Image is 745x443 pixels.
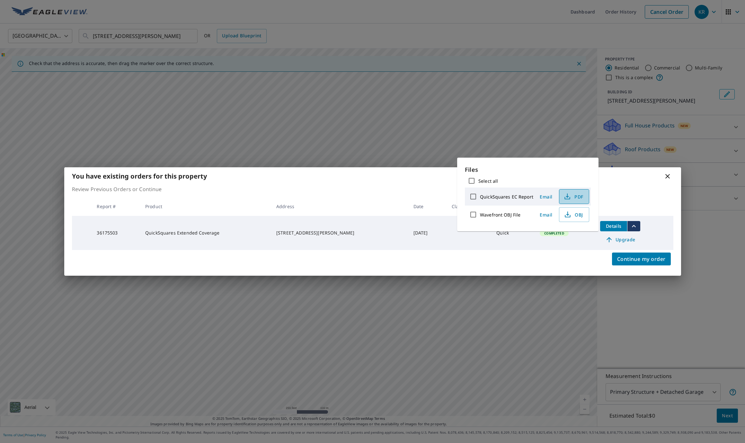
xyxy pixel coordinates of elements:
span: Continue my order [617,254,666,263]
b: You have existing orders for this property [72,172,207,180]
button: detailsBtn-36175503 [600,221,627,231]
th: Product [140,197,271,216]
button: Email [536,210,556,220]
label: Wavefront OBJ File [480,212,520,218]
th: Claim ID [447,197,492,216]
div: [STREET_ADDRESS][PERSON_NAME] [276,230,403,236]
a: Upgrade [600,235,640,245]
td: QuickSquares Extended Coverage [140,216,271,250]
span: Upgrade [604,236,636,244]
span: OBJ [563,211,584,218]
span: PDF [563,193,584,200]
label: QuickSquares EC Report [480,194,533,200]
th: Address [271,197,408,216]
button: Continue my order [612,253,671,265]
td: Quick [491,216,535,250]
span: Email [538,194,554,200]
th: Report # [92,197,140,216]
td: 36175503 [92,216,140,250]
td: [DATE] [408,216,447,250]
th: Date [408,197,447,216]
button: filesDropdownBtn-36175503 [627,221,640,231]
label: Select all [478,178,498,184]
button: Email [536,192,556,202]
span: Details [604,223,623,229]
span: Email [538,212,554,218]
button: PDF [559,189,589,204]
p: Files [465,165,591,174]
span: Completed [540,231,568,235]
button: OBJ [559,207,589,222]
p: Review Previous Orders or Continue [72,185,673,193]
